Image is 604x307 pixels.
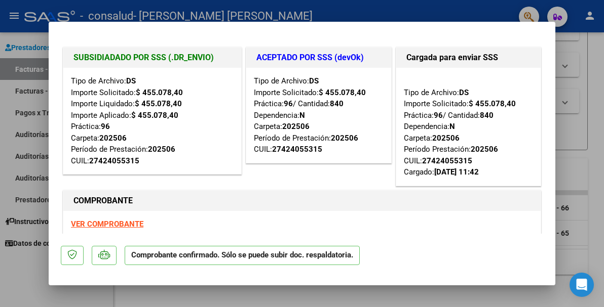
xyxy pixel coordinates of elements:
h1: Cargada para enviar SSS [406,52,531,64]
strong: $ 455.078,40 [319,88,366,97]
div: 27424055315 [272,144,322,155]
a: VER COMPROBANTE [71,220,143,229]
strong: DS [309,76,319,85]
strong: $ 455.078,40 [131,111,178,120]
h1: SUBSIDIADADO POR SSS (.DR_ENVIO) [73,52,231,64]
strong: 202506 [331,134,358,143]
strong: $ 455.078,40 [136,88,183,97]
div: Open Intercom Messenger [570,273,594,297]
div: 27424055315 [89,155,139,167]
strong: 96 [101,122,110,131]
strong: COMPROBANTE [73,196,133,205]
strong: 202506 [432,134,460,143]
strong: DS [459,88,469,97]
strong: [DATE] 11:42 [434,167,479,177]
strong: 202506 [148,145,175,154]
strong: 96 [284,99,293,108]
strong: 840 [480,111,494,120]
strong: $ 455.078,40 [135,99,182,108]
div: 27424055315 [422,155,472,167]
strong: 202506 [282,122,310,131]
div: Tipo de Archivo: Importe Solicitado: Importe Liquidado: Importe Aplicado: Práctica: Carpeta: Perí... [71,75,234,166]
p: Comprobante confirmado. Sólo se puede subir doc. respaldatoria. [125,246,360,266]
strong: $ 455.078,40 [469,99,516,108]
strong: 96 [434,111,443,120]
strong: N [299,111,305,120]
strong: N [449,122,455,131]
strong: 202506 [471,145,498,154]
div: Tipo de Archivo: Importe Solicitado: Práctica: / Cantidad: Dependencia: Carpeta: Período de Prest... [254,75,384,155]
strong: 840 [330,99,344,108]
div: Tipo de Archivo: Importe Solicitado: Práctica: / Cantidad: Dependencia: Carpeta: Período Prestaci... [404,75,533,178]
h1: ACEPTADO POR SSS (devOk) [256,52,381,64]
strong: DS [126,76,136,85]
strong: 202506 [99,134,127,143]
